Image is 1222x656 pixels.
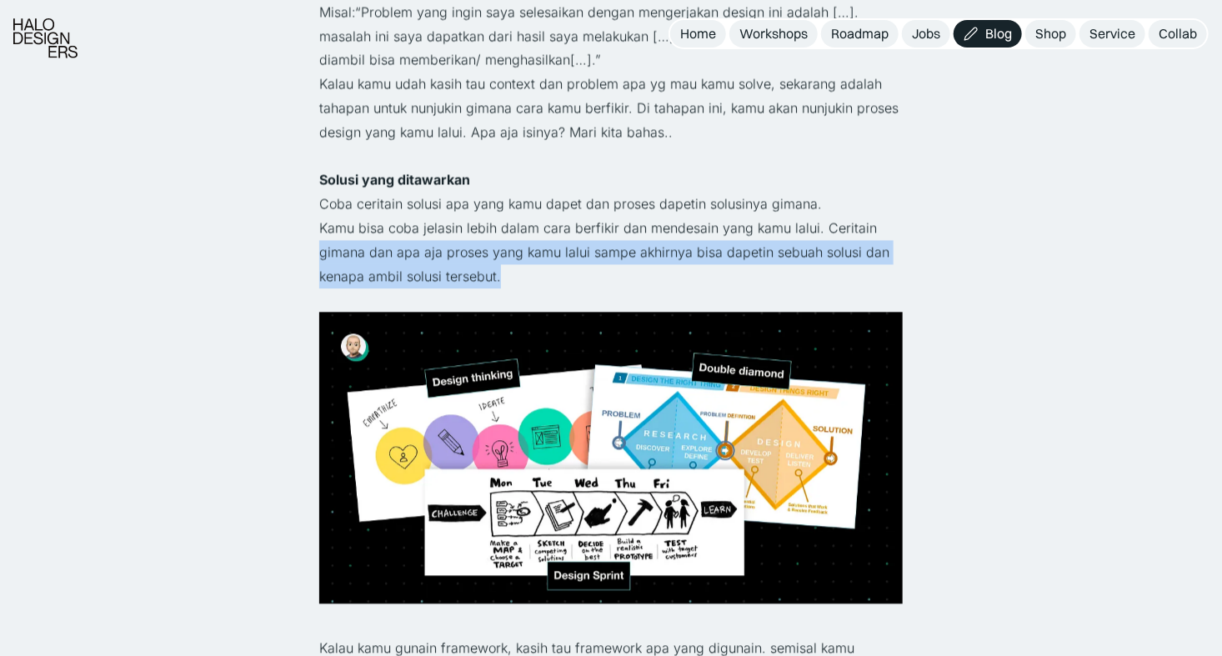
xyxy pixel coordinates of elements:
[954,20,1022,48] a: Blog
[680,25,716,43] div: Home
[912,25,940,43] div: Jobs
[985,25,1012,43] div: Blog
[729,20,818,48] a: Workshops
[319,612,903,636] p: ‍
[319,72,903,143] p: Kalau kamu udah kasih tau context dan problem apa yg mau kamu solve, sekarang adalah tahapan untu...
[319,144,903,168] p: ‍
[319,192,903,216] p: Coba ceritain solusi apa yang kamu dapet dan proses dapetin solusinya gimana.
[1089,25,1135,43] div: Service
[739,25,808,43] div: Workshops
[670,20,726,48] a: Home
[902,20,950,48] a: Jobs
[1159,25,1197,43] div: Collab
[1149,20,1207,48] a: Collab
[1079,20,1145,48] a: Service
[319,171,470,188] strong: Solusi yang ditawarkan
[1035,25,1066,43] div: Shop
[1025,20,1076,48] a: Shop
[319,288,903,312] p: ‍
[831,25,889,43] div: Roadmap
[821,20,899,48] a: Roadmap
[319,216,903,288] p: Kamu bisa coba jelasin lebih dalam cara berfikir dan mendesain yang kamu lalui. Ceritain gimana d...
